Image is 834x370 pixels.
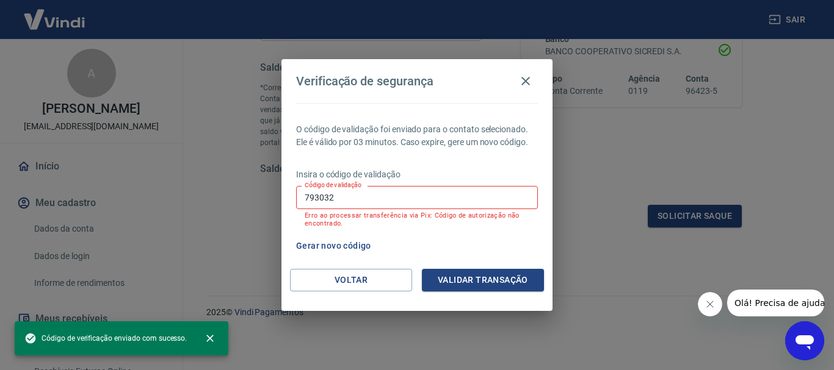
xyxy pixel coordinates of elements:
[7,9,103,18] span: Olá! Precisa de ajuda?
[296,74,433,88] h4: Verificação de segurança
[305,212,529,227] p: Erro ao processar transferência via Pix: Código de autorização não encontrado.
[296,168,538,181] p: Insira o código de validação
[422,269,544,291] button: Validar transação
[698,292,722,316] iframe: Fechar mensagem
[727,290,824,316] iframe: Mensagem da empresa
[24,332,187,344] span: Código de verificação enviado com sucesso.
[291,235,376,257] button: Gerar novo código
[785,321,824,360] iframe: Botão para abrir a janela de mensagens
[305,180,361,190] label: Código de validação
[290,269,412,291] button: Voltar
[197,325,223,352] button: close
[296,123,538,149] p: O código de validação foi enviado para o contato selecionado. Ele é válido por 03 minutos. Caso e...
